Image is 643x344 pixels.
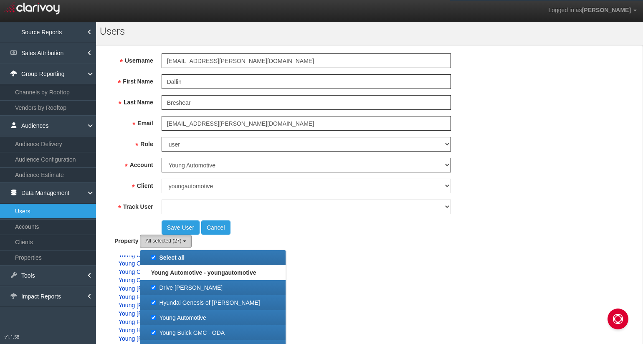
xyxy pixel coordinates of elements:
a: Logged in as[PERSON_NAME] [542,0,643,20]
label: First Name [98,74,157,86]
label: Drive [PERSON_NAME] [142,282,284,293]
label: Role [98,137,157,148]
label: Username [98,53,157,65]
h1: Users [100,26,261,37]
input: Last Name [162,95,451,110]
label: Email [98,116,157,127]
input: Email [162,116,451,131]
a: Young Automotive - youngautomotive [140,265,286,280]
span: All selected (27) [145,238,181,244]
button: All selected (27) [140,235,191,248]
a: Young Automotive [140,310,286,325]
label: Account [98,158,157,169]
label: Young Automotive [142,312,284,323]
input: Username [162,53,451,68]
button: Save User [162,220,200,235]
span: Logged in as [548,7,582,13]
input: Select all [151,255,156,260]
b: Young Automotive - youngautomotive [151,269,256,276]
label: Last Name [98,95,157,106]
button: Cancel [201,220,230,235]
select: Client [162,179,451,193]
label: Property [114,237,139,253]
label: Client [98,179,157,190]
label: Select all [142,252,284,263]
a: Hyundai Genesis of [PERSON_NAME] [140,295,286,310]
label: Hyundai Genesis of [PERSON_NAME] [142,297,284,308]
select: Track User [162,200,451,214]
label: Track User [98,200,157,211]
span: [PERSON_NAME] [582,7,631,13]
a: Drive [PERSON_NAME] [140,280,286,295]
label: Young Buick GMC - ODA [142,327,284,338]
a: Select all [140,250,286,265]
input: First Name [162,74,451,89]
a: Young Buick GMC - ODA [140,325,286,340]
select: accounts [162,158,451,172]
